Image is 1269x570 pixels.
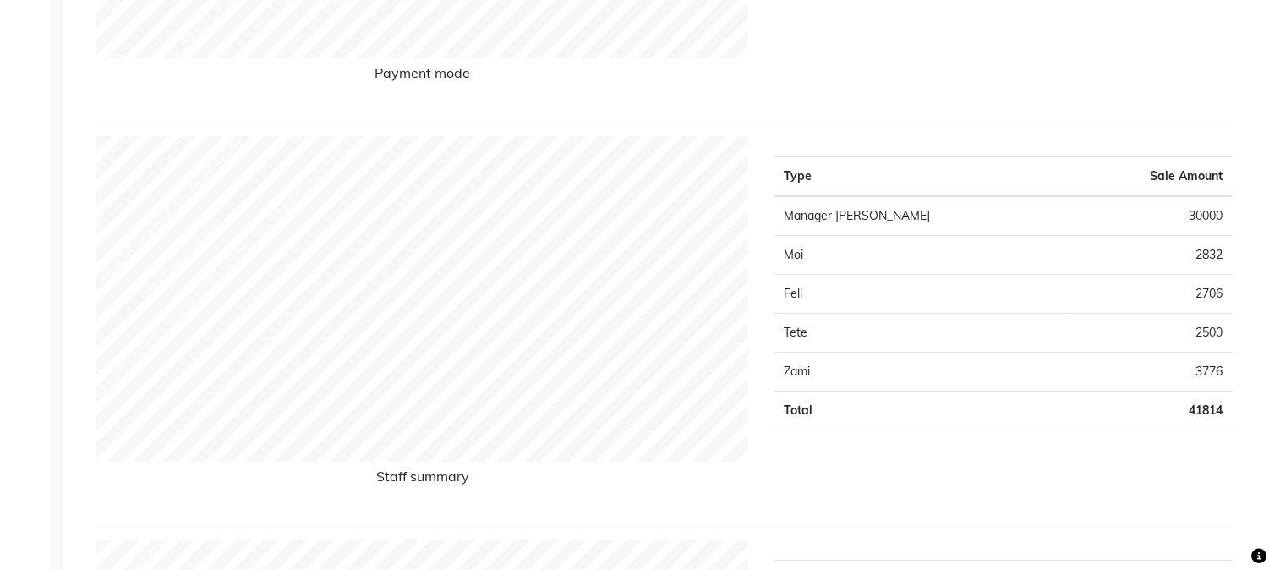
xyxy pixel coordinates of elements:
[774,314,1069,353] td: Tete
[1069,236,1233,275] td: 2832
[1069,275,1233,314] td: 2706
[1069,157,1233,197] th: Sale Amount
[774,236,1069,275] td: Moi
[774,392,1069,430] td: Total
[774,275,1069,314] td: Feli
[1069,314,1233,353] td: 2500
[774,196,1069,236] td: Manager [PERSON_NAME]
[1069,196,1233,236] td: 30000
[1069,392,1233,430] td: 41814
[774,157,1069,197] th: Type
[774,353,1069,392] td: Zami
[96,65,749,88] h6: Payment mode
[1069,353,1233,392] td: 3776
[96,469,749,491] h6: Staff summary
